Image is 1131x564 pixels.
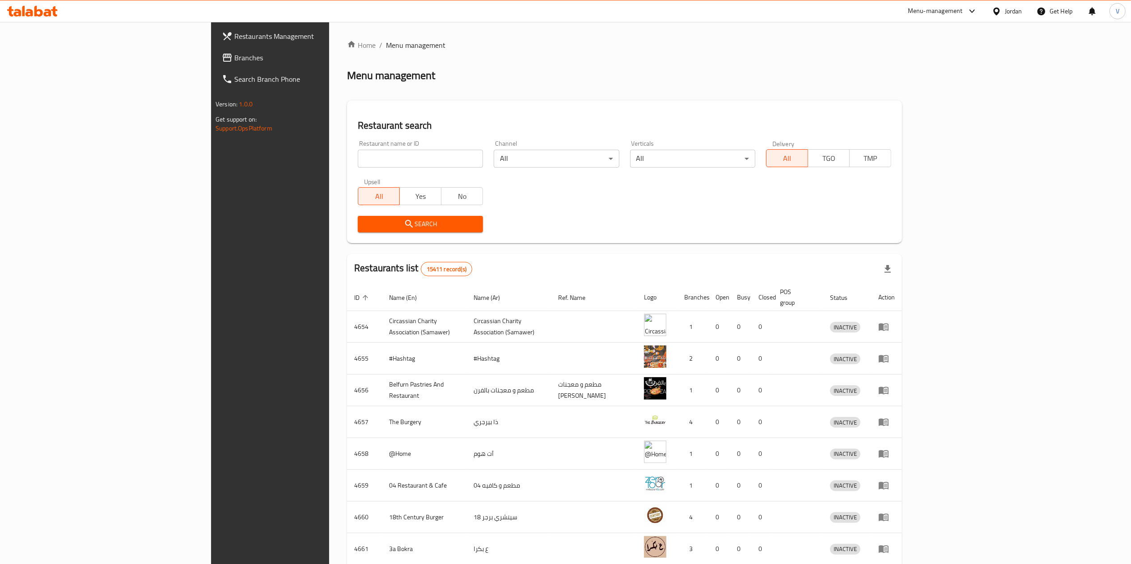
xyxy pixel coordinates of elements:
span: Search [365,219,476,230]
span: Version: [216,98,237,110]
span: Yes [403,190,438,203]
span: Branches [234,52,393,63]
td: 18 سينشري برجر [466,501,551,533]
div: Menu-management [908,6,963,17]
td: 0 [708,501,730,533]
nav: breadcrumb [347,40,902,51]
td: ​Circassian ​Charity ​Association​ (Samawer) [466,311,551,343]
span: Ref. Name [558,292,597,303]
a: Search Branch Phone [215,68,400,90]
div: Menu [878,353,895,364]
td: 0 [708,311,730,343]
img: 3a Bokra [644,536,666,558]
span: All [362,190,396,203]
th: Closed [751,284,773,311]
td: 0 [708,438,730,470]
span: No [445,190,479,203]
div: Total records count [421,262,472,276]
span: TGO [812,152,846,165]
div: Jordan [1005,6,1022,16]
td: 0 [730,438,751,470]
button: All [766,149,808,167]
td: 1 [677,470,708,501]
td: @Home [382,438,466,470]
button: All [358,187,400,205]
th: Logo [637,284,677,311]
img: Belfurn Pastries And Restaurant [644,377,666,400]
h2: Restaurants list [354,261,472,276]
td: #Hashtag [382,343,466,375]
span: INACTIVE [830,512,860,522]
td: آت هوم [466,438,551,470]
td: مطعم و معجنات بالفرن [466,375,551,406]
button: TMP [849,149,891,167]
div: INACTIVE [830,322,860,333]
span: Name (Ar) [474,292,512,303]
td: 0 [751,343,773,375]
button: Yes [399,187,441,205]
button: TGO [808,149,850,167]
div: Menu [878,385,895,396]
div: Menu [878,543,895,554]
img: @Home [644,441,666,463]
span: 1.0.0 [239,98,253,110]
div: INACTIVE [830,449,860,459]
div: Export file [877,258,898,280]
a: Support.OpsPlatform [216,122,272,134]
div: Menu [878,417,895,427]
td: 4 [677,406,708,438]
th: Branches [677,284,708,311]
td: 1 [677,438,708,470]
img: #Hashtag [644,345,666,368]
td: #Hashtag [466,343,551,375]
td: ​Circassian ​Charity ​Association​ (Samawer) [382,311,466,343]
td: 0 [708,343,730,375]
td: مطعم و كافيه 04 [466,470,551,501]
span: Status [830,292,859,303]
span: INACTIVE [830,417,860,428]
td: 4 [677,501,708,533]
td: 2 [677,343,708,375]
div: INACTIVE [830,417,860,428]
th: Busy [730,284,751,311]
button: No [441,187,483,205]
td: 0 [708,375,730,406]
td: 0 [751,438,773,470]
span: INACTIVE [830,480,860,491]
img: 18th Century Burger [644,504,666,526]
th: Open [708,284,730,311]
td: 0 [730,343,751,375]
span: INACTIVE [830,386,860,396]
span: 15411 record(s) [421,265,472,274]
div: Menu [878,448,895,459]
td: 0 [730,406,751,438]
img: 04 Restaurant & Cafe [644,472,666,495]
img: The Burgery [644,409,666,431]
span: ID [354,292,371,303]
td: 04 Restaurant & Cafe [382,470,466,501]
span: Get support on: [216,114,257,125]
span: Menu management [386,40,445,51]
td: 0 [730,470,751,501]
td: 0 [730,311,751,343]
td: 0 [730,501,751,533]
td: 0 [751,501,773,533]
span: INACTIVE [830,449,860,459]
button: Search [358,216,483,232]
div: Menu [878,480,895,491]
span: INACTIVE [830,354,860,364]
img: ​Circassian ​Charity ​Association​ (Samawer) [644,314,666,336]
a: Branches [215,47,400,68]
td: 1 [677,375,708,406]
input: Search for restaurant name or ID.. [358,150,483,168]
td: 18th Century Burger [382,501,466,533]
span: Name (En) [389,292,428,303]
span: INACTIVE [830,544,860,554]
td: ذا بيرجري [466,406,551,438]
td: 1 [677,311,708,343]
span: Restaurants Management [234,31,393,42]
div: All [630,150,755,168]
td: 0 [708,470,730,501]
